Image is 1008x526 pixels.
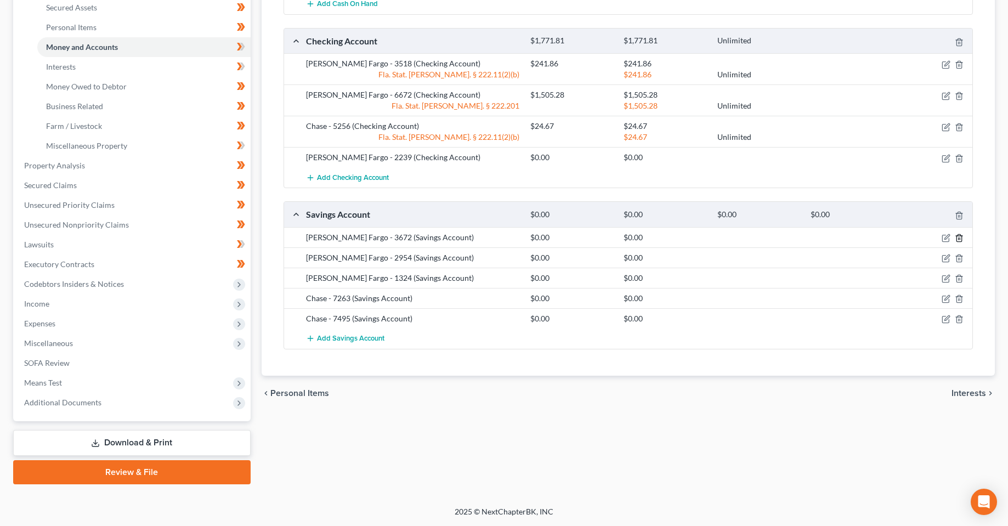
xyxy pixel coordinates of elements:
div: $1,771.81 [618,36,711,46]
span: Money Owed to Debtor [46,82,127,91]
div: [PERSON_NAME] Fargo - 6672 (Checking Account) [301,89,525,100]
span: Interests [46,62,76,71]
div: Fla. Stat. [PERSON_NAME]. § 222.11(2)(b) [301,132,525,143]
div: Unlimited [712,100,805,111]
div: $0.00 [525,273,618,284]
a: Business Related [37,97,251,116]
div: $0.00 [618,313,711,324]
div: Open Intercom Messenger [971,489,997,515]
span: Secured Claims [24,180,77,190]
div: $0.00 [618,273,711,284]
a: Download & Print [13,430,251,456]
span: Personal Items [46,22,97,32]
div: $0.00 [525,232,618,243]
button: Add Checking Account [306,167,389,188]
a: Miscellaneous Property [37,136,251,156]
a: Farm / Livestock [37,116,251,136]
div: $24.67 [618,132,711,143]
div: $0.00 [618,252,711,263]
a: Money and Accounts [37,37,251,57]
div: $1,505.28 [618,89,711,100]
a: Unsecured Priority Claims [15,195,251,215]
span: Unsecured Nonpriority Claims [24,220,129,229]
a: Review & File [13,460,251,484]
div: $0.00 [525,210,618,220]
a: Lawsuits [15,235,251,254]
div: $241.86 [525,58,618,69]
span: Secured Assets [46,3,97,12]
div: Fla. Stat. [PERSON_NAME]. § 222.201 [301,100,525,111]
div: [PERSON_NAME] Fargo - 2954 (Savings Account) [301,252,525,263]
button: Add Savings Account [306,329,384,349]
div: $0.00 [618,152,711,163]
a: Property Analysis [15,156,251,176]
div: Checking Account [301,35,525,47]
div: [PERSON_NAME] Fargo - 1324 (Savings Account) [301,273,525,284]
span: Personal Items [270,389,329,398]
span: Codebtors Insiders & Notices [24,279,124,289]
div: $24.67 [618,121,711,132]
div: $0.00 [525,293,618,304]
a: Executory Contracts [15,254,251,274]
span: Miscellaneous [24,338,73,348]
span: Additional Documents [24,398,101,407]
i: chevron_left [262,389,270,398]
div: $0.00 [805,210,898,220]
div: $0.00 [712,210,805,220]
span: Miscellaneous Property [46,141,127,150]
span: Add Checking Account [317,173,389,182]
div: Unlimited [712,36,805,46]
div: Chase - 5256 (Checking Account) [301,121,525,132]
a: Personal Items [37,18,251,37]
a: Secured Claims [15,176,251,195]
div: Unlimited [712,69,805,80]
button: Interests chevron_right [952,389,995,398]
div: Unlimited [712,132,805,143]
span: Money and Accounts [46,42,118,52]
a: Interests [37,57,251,77]
div: $1,505.28 [618,100,711,111]
div: [PERSON_NAME] Fargo - 3518 (Checking Account) [301,58,525,69]
span: Add Savings Account [317,334,384,343]
div: Fla. Stat. [PERSON_NAME]. § 222.11(2)(b) [301,69,525,80]
div: [PERSON_NAME] Fargo - 2239 (Checking Account) [301,152,525,163]
span: SOFA Review [24,358,70,367]
div: $0.00 [618,232,711,243]
span: Income [24,299,49,308]
div: $0.00 [525,252,618,263]
span: Interests [952,389,986,398]
div: $24.67 [525,121,618,132]
div: $241.86 [618,69,711,80]
div: $0.00 [618,210,711,220]
span: Executory Contracts [24,259,94,269]
div: Savings Account [301,208,525,220]
span: Expenses [24,319,55,328]
div: 2025 © NextChapterBK, INC [191,506,817,526]
span: Lawsuits [24,240,54,249]
div: $0.00 [525,152,618,163]
span: Means Test [24,378,62,387]
button: chevron_left Personal Items [262,389,329,398]
div: $241.86 [618,58,711,69]
div: $1,771.81 [525,36,618,46]
div: $1,505.28 [525,89,618,100]
span: Unsecured Priority Claims [24,200,115,210]
a: Unsecured Nonpriority Claims [15,215,251,235]
div: Chase - 7495 (Savings Account) [301,313,525,324]
span: Property Analysis [24,161,85,170]
div: $0.00 [525,313,618,324]
span: Farm / Livestock [46,121,102,131]
div: $0.00 [618,293,711,304]
div: Chase - 7263 (Savings Account) [301,293,525,304]
i: chevron_right [986,389,995,398]
div: [PERSON_NAME] Fargo - 3672 (Savings Account) [301,232,525,243]
a: Money Owed to Debtor [37,77,251,97]
a: SOFA Review [15,353,251,373]
span: Business Related [46,101,103,111]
